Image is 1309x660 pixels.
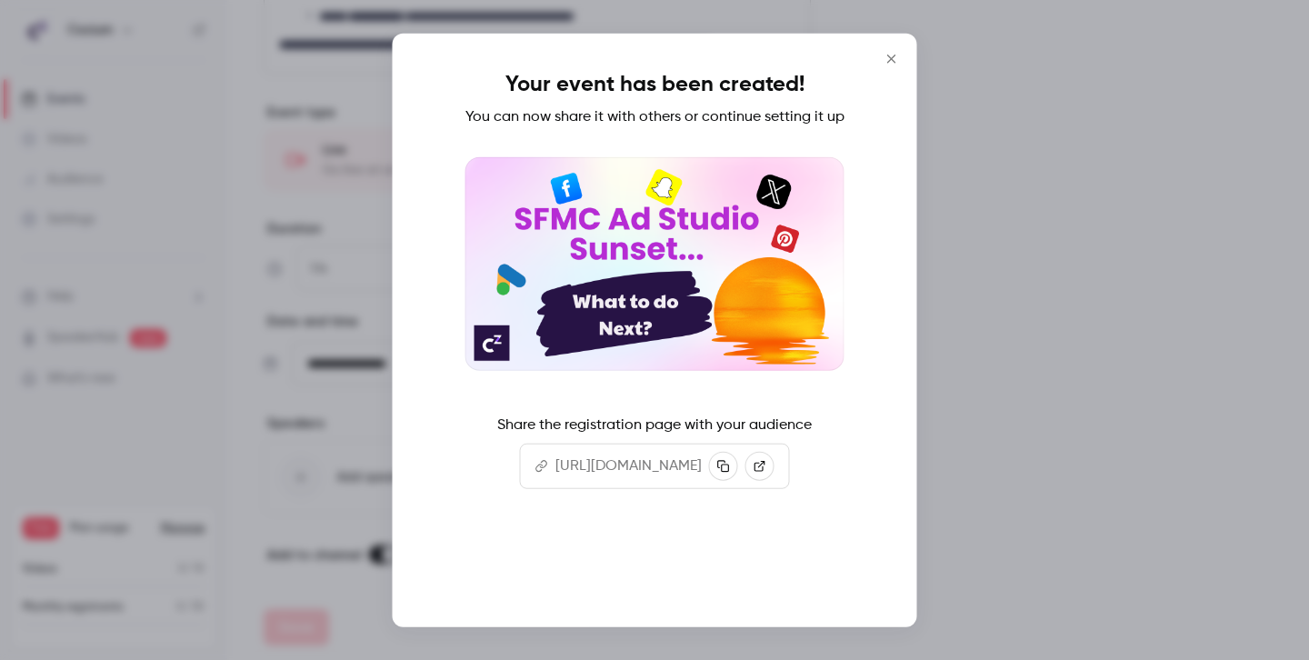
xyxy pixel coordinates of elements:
[555,455,702,476] p: [URL][DOMAIN_NAME]
[465,106,844,128] p: You can now share it with others or continue setting it up
[497,414,812,435] p: Share the registration page with your audience
[505,70,804,99] h1: Your event has been created!
[874,41,910,77] button: Close
[564,546,745,590] button: Continue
